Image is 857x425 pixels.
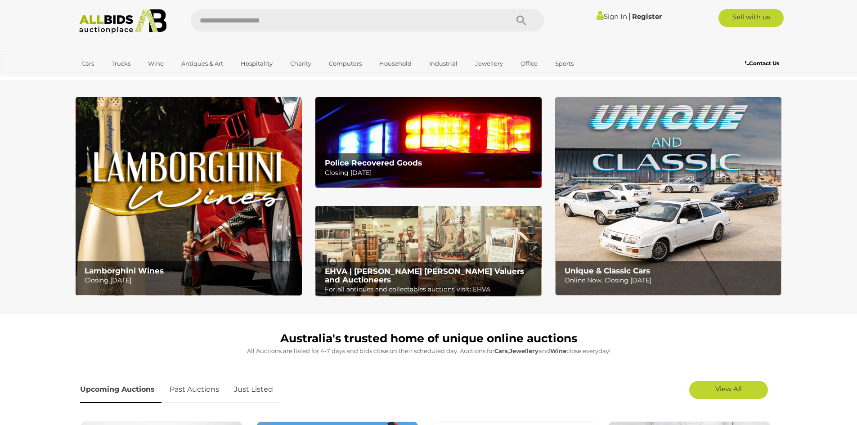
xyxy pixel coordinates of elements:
a: Antiques & Art [175,56,229,71]
img: Allbids.com.au [74,9,172,34]
button: Search [499,9,544,31]
img: EHVA | Evans Hastings Valuers and Auctioneers [315,206,542,297]
a: Cars [76,56,100,71]
a: Sign In [597,12,627,21]
p: Online Now, Closing [DATE] [565,275,776,286]
a: Unique & Classic Cars Unique & Classic Cars Online Now, Closing [DATE] [555,97,781,295]
a: Upcoming Auctions [80,376,162,403]
a: Office [515,56,543,71]
b: Unique & Classic Cars [565,266,650,275]
p: All Auctions are listed for 4-7 days and bids close on their scheduled day. Auctions for , and cl... [80,346,777,356]
h1: Australia's trusted home of unique online auctions [80,332,777,345]
img: Police Recovered Goods [315,97,542,188]
a: Sports [549,56,579,71]
a: EHVA | Evans Hastings Valuers and Auctioneers EHVA | [PERSON_NAME] [PERSON_NAME] Valuers and Auct... [315,206,542,297]
a: Household [373,56,417,71]
a: Lamborghini Wines Lamborghini Wines Closing [DATE] [76,97,302,295]
strong: Cars [494,347,508,354]
a: Sell with us [718,9,784,27]
img: Unique & Classic Cars [555,97,781,295]
strong: Jewellery [509,347,538,354]
a: Wine [142,56,170,71]
a: Jewellery [469,56,509,71]
a: Trucks [106,56,136,71]
a: Hospitality [235,56,278,71]
p: Closing [DATE] [85,275,296,286]
strong: Wine [550,347,566,354]
b: EHVA | [PERSON_NAME] [PERSON_NAME] Valuers and Auctioneers [325,267,524,284]
a: Computers [323,56,368,71]
a: Police Recovered Goods Police Recovered Goods Closing [DATE] [315,97,542,188]
a: View All [689,381,768,399]
b: Lamborghini Wines [85,266,164,275]
p: For all antiques and collectables auctions visit: EHVA [325,284,537,295]
b: Police Recovered Goods [325,158,422,167]
a: Register [632,12,662,21]
img: Lamborghini Wines [76,97,302,295]
a: Contact Us [745,58,781,68]
p: Closing [DATE] [325,167,537,179]
a: Charity [284,56,317,71]
a: [GEOGRAPHIC_DATA] [76,71,151,86]
a: Past Auctions [163,376,226,403]
b: Contact Us [745,60,779,67]
a: Just Listed [227,376,280,403]
a: Industrial [423,56,463,71]
span: | [628,11,631,21]
span: View All [715,385,742,393]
